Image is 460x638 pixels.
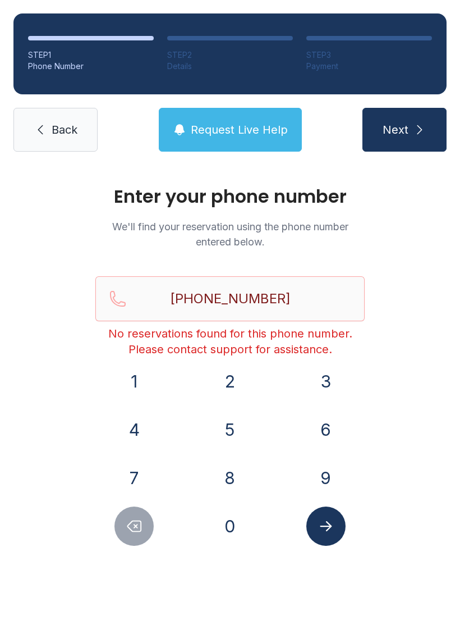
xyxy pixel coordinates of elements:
div: Phone Number [28,61,154,72]
button: 9 [306,458,346,498]
button: 2 [210,362,250,401]
p: We'll find your reservation using the phone number entered below. [95,219,365,249]
button: Submit lookup form [306,507,346,546]
button: 0 [210,507,250,546]
div: No reservations found for this phone number. Please contact support for assistance. [95,326,365,357]
input: Reservation phone number [95,276,365,321]
button: 8 [210,458,250,498]
div: Payment [306,61,432,72]
button: Delete number [114,507,154,546]
button: 7 [114,458,154,498]
div: STEP 1 [28,49,154,61]
div: Details [167,61,293,72]
div: STEP 3 [306,49,432,61]
button: 1 [114,362,154,401]
h1: Enter your phone number [95,188,365,206]
span: Request Live Help [191,122,288,138]
span: Back [52,122,77,138]
button: 4 [114,410,154,449]
span: Next [383,122,408,138]
button: 5 [210,410,250,449]
button: 6 [306,410,346,449]
button: 3 [306,362,346,401]
div: STEP 2 [167,49,293,61]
